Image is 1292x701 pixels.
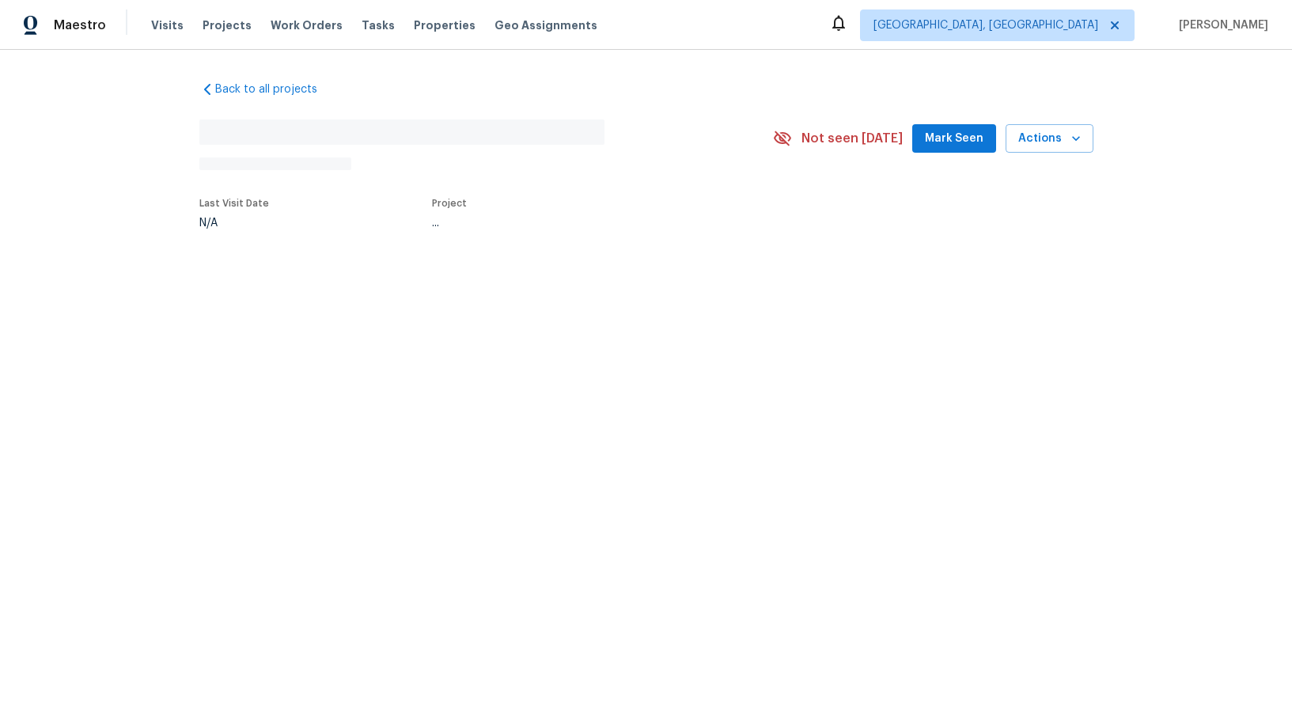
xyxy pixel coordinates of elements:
[432,218,736,229] div: ...
[199,218,269,229] div: N/A
[271,17,343,33] span: Work Orders
[203,17,252,33] span: Projects
[925,129,983,149] span: Mark Seen
[1018,129,1081,149] span: Actions
[1173,17,1268,33] span: [PERSON_NAME]
[151,17,184,33] span: Visits
[873,17,1098,33] span: [GEOGRAPHIC_DATA], [GEOGRAPHIC_DATA]
[1006,124,1093,153] button: Actions
[362,20,395,31] span: Tasks
[199,81,351,97] a: Back to all projects
[414,17,476,33] span: Properties
[54,17,106,33] span: Maestro
[801,131,903,146] span: Not seen [DATE]
[432,199,467,208] span: Project
[912,124,996,153] button: Mark Seen
[494,17,597,33] span: Geo Assignments
[199,199,269,208] span: Last Visit Date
